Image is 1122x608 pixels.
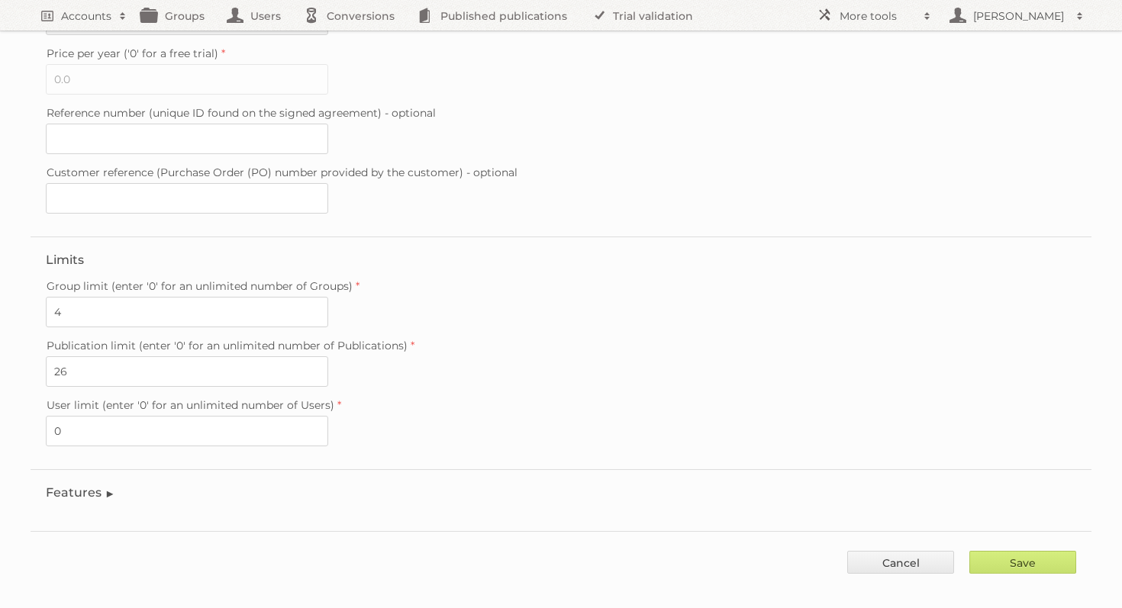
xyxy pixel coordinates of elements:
span: Price per year ('0' for a free trial) [47,47,218,60]
span: Reference number (unique ID found on the signed agreement) - optional [47,106,436,120]
span: User limit (enter '0' for an unlimited number of Users) [47,398,334,412]
legend: Limits [46,253,84,267]
a: Cancel [847,551,954,574]
input: Save [969,551,1076,574]
span: Customer reference (Purchase Order (PO) number provided by the customer) - optional [47,166,517,179]
legend: Features [46,485,115,500]
h2: [PERSON_NAME] [969,8,1069,24]
span: Publication limit (enter '0' for an unlimited number of Publications) [47,339,408,352]
h2: More tools [840,8,916,24]
span: Group limit (enter '0' for an unlimited number of Groups) [47,279,353,293]
h2: Accounts [61,8,111,24]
